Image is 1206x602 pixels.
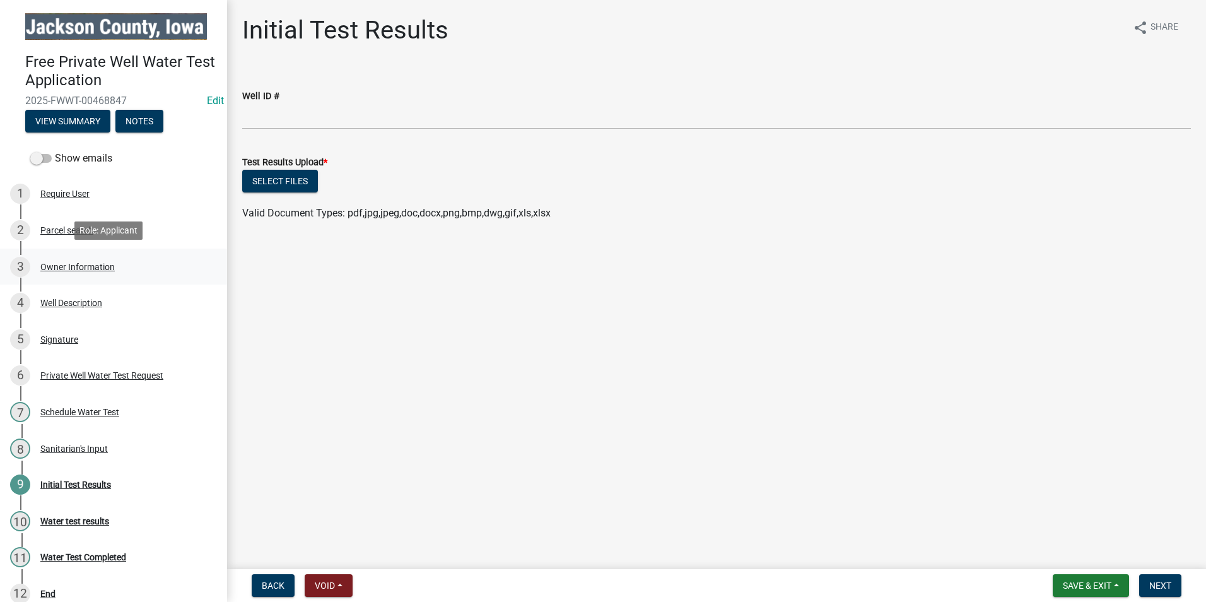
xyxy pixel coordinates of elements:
button: Save & Exit [1053,574,1129,597]
div: Water test results [40,517,109,526]
div: 10 [10,511,30,531]
div: 5 [10,329,30,350]
div: 7 [10,402,30,422]
h1: Initial Test Results [242,15,448,45]
h4: Free Private Well Water Test Application [25,53,217,90]
div: Parcel search [40,226,93,235]
div: Owner Information [40,263,115,271]
div: End [40,589,56,598]
wm-modal-confirm: Summary [25,117,110,127]
span: Save & Exit [1063,581,1111,591]
label: Show emails [30,151,112,166]
button: shareShare [1123,15,1188,40]
div: 9 [10,475,30,495]
span: Share [1150,20,1178,35]
div: Sanitarian's Input [40,444,108,453]
img: Jackson County, Iowa [25,13,207,40]
button: Notes [115,110,163,133]
button: Next [1139,574,1181,597]
div: Require User [40,189,90,198]
div: Private Well Water Test Request [40,371,163,380]
div: Well Description [40,298,102,307]
span: 2025-FWWT-00468847 [25,95,202,107]
label: Test Results Upload [242,158,327,167]
span: Valid Document Types: pdf,jpg,jpeg,doc,docx,png,bmp,dwg,gif,xls,xlsx [242,207,551,219]
a: Edit [207,95,224,107]
div: Signature [40,335,78,344]
span: Void [315,581,335,591]
button: Select files [242,170,318,192]
label: Well ID # [242,92,279,101]
button: Void [305,574,353,597]
i: share [1133,20,1148,35]
div: 3 [10,257,30,277]
div: Water Test Completed [40,553,126,562]
button: View Summary [25,110,110,133]
span: Back [262,581,284,591]
div: Role: Applicant [74,221,143,240]
div: 8 [10,439,30,459]
span: Next [1149,581,1171,591]
div: 6 [10,365,30,386]
div: 1 [10,184,30,204]
wm-modal-confirm: Notes [115,117,163,127]
div: 2 [10,220,30,240]
div: 4 [10,293,30,313]
div: Initial Test Results [40,480,111,489]
div: 11 [10,547,30,567]
button: Back [252,574,295,597]
wm-modal-confirm: Edit Application Number [207,95,224,107]
div: Schedule Water Test [40,408,119,416]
